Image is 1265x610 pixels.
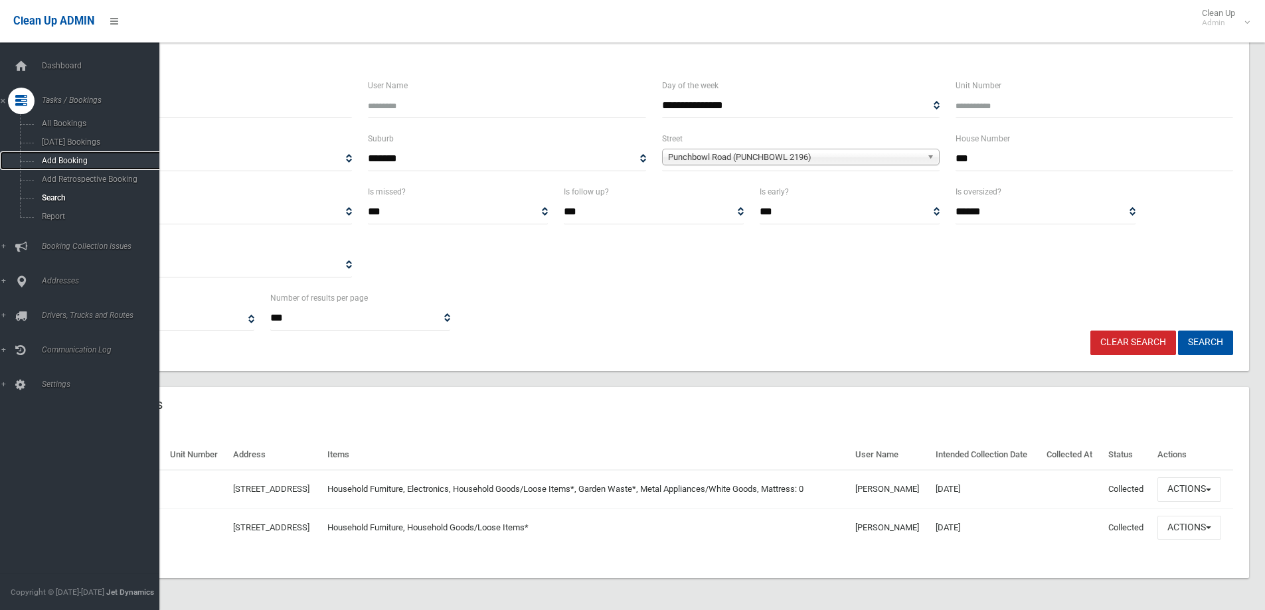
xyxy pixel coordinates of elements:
[662,131,683,146] label: Street
[1195,8,1248,28] span: Clean Up
[38,380,169,389] span: Settings
[228,440,322,470] th: Address
[662,78,718,93] label: Day of the week
[1157,516,1221,540] button: Actions
[1041,440,1102,470] th: Collected At
[850,440,930,470] th: User Name
[322,470,850,508] td: Household Furniture, Electronics, Household Goods/Loose Items*, Garden Waste*, Metal Appliances/W...
[956,78,1001,93] label: Unit Number
[38,242,169,251] span: Booking Collection Issues
[760,185,789,199] label: Is early?
[368,185,406,199] label: Is missed?
[38,193,158,202] span: Search
[322,440,850,470] th: Items
[1152,440,1233,470] th: Actions
[930,440,1041,470] th: Intended Collection Date
[1178,331,1233,355] button: Search
[956,185,1001,199] label: Is oversized?
[930,470,1041,508] td: [DATE]
[1103,470,1153,508] td: Collected
[270,291,368,305] label: Number of results per page
[368,78,408,93] label: User Name
[106,587,154,597] strong: Jet Dynamics
[38,61,169,70] span: Dashboard
[850,508,930,546] td: [PERSON_NAME]
[38,212,158,221] span: Report
[668,149,922,165] span: Punchbowl Road (PUNCHBOWL 2196)
[38,345,169,354] span: Communication Log
[165,440,228,470] th: Unit Number
[368,131,394,146] label: Suburb
[1157,477,1221,502] button: Actions
[11,587,104,597] span: Copyright © [DATE]-[DATE]
[13,15,94,27] span: Clean Up ADMIN
[233,522,309,532] a: [STREET_ADDRESS]
[956,131,1010,146] label: House Number
[564,185,609,199] label: Is follow up?
[38,96,169,105] span: Tasks / Bookings
[930,508,1041,546] td: [DATE]
[38,311,169,320] span: Drivers, Trucks and Routes
[1103,508,1153,546] td: Collected
[38,156,158,165] span: Add Booking
[1090,331,1176,355] a: Clear Search
[322,508,850,546] td: Household Furniture, Household Goods/Loose Items*
[38,276,169,285] span: Addresses
[1103,440,1153,470] th: Status
[38,137,158,147] span: [DATE] Bookings
[233,484,309,494] a: [STREET_ADDRESS]
[850,470,930,508] td: [PERSON_NAME]
[38,175,158,184] span: Add Retrospective Booking
[1202,18,1235,28] small: Admin
[38,119,158,128] span: All Bookings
